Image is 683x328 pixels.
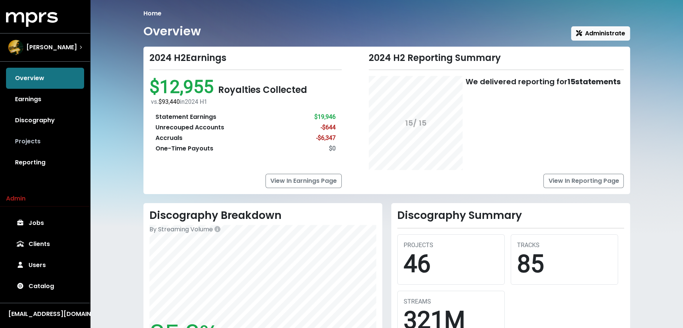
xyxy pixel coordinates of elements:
a: mprs logo [6,15,58,23]
a: Users [6,255,84,276]
button: Administrate [571,26,630,41]
a: View In Reporting Page [543,174,624,188]
div: 85 [517,250,612,279]
span: $93,440 [158,98,180,105]
a: Projects [6,131,84,152]
div: 2024 H2 Earnings [149,53,342,64]
a: Earnings [6,89,84,110]
div: -$644 [321,123,336,132]
h1: Overview [143,24,201,38]
div: vs. in 2024 H1 [151,97,342,106]
h2: Discography Summary [397,209,624,222]
span: By Streaming Volume [149,225,213,234]
div: One-Time Payouts [155,144,213,153]
b: 15 statements [567,76,621,87]
div: Accruals [155,134,182,143]
a: Catalog [6,276,84,297]
a: View In Earnings Page [265,174,342,188]
span: Royalties Collected [218,84,307,96]
div: We delivered reporting for [466,76,621,87]
a: Jobs [6,213,84,234]
a: Discography [6,110,84,131]
a: Reporting [6,152,84,173]
div: $19,946 [314,112,336,121]
li: Home [143,9,161,18]
button: [EMAIL_ADDRESS][DOMAIN_NAME] [6,309,84,319]
div: TRACKS [517,241,612,250]
div: -$6,347 [316,134,336,143]
div: $0 [329,144,336,153]
div: Unrecouped Accounts [155,123,224,132]
span: [PERSON_NAME] [26,43,77,52]
div: Statement Earnings [155,112,216,121]
a: Clients [6,234,84,255]
nav: breadcrumb [143,9,630,18]
div: PROJECTS [404,241,498,250]
div: 46 [404,250,498,279]
span: $12,955 [149,76,218,97]
div: [EMAIL_ADDRESS][DOMAIN_NAME] [8,310,82,319]
h2: Discography Breakdown [149,209,376,222]
div: 2024 H2 Reporting Summary [369,53,624,64]
div: STREAMS [404,297,498,306]
img: The selected account / producer [8,40,23,55]
span: Administrate [576,29,625,38]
